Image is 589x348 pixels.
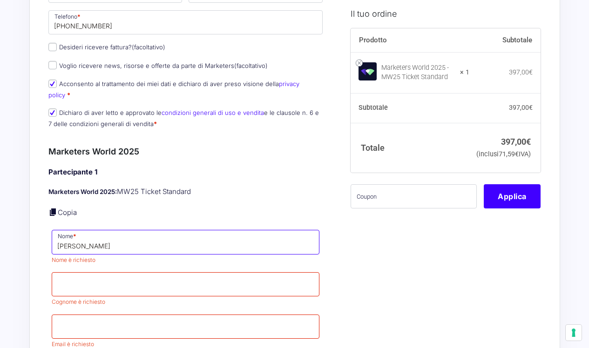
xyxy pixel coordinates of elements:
label: Desideri ricevere fattura? [48,43,165,51]
a: Copia [58,208,77,217]
bdi: 397,00 [509,68,533,76]
a: condizioni generali di uso e vendita [162,109,264,116]
input: Acconsento al trattamento dei miei dati e dichiaro di aver preso visione dellaprivacy policy [48,80,57,88]
th: Subtotale [469,28,541,52]
input: Coupon [351,184,477,208]
span: € [529,104,533,111]
th: Subtotale [351,93,469,123]
h3: Marketers World 2025 [48,145,323,158]
th: Prodotto [351,28,469,52]
span: (facoltativo) [132,43,165,51]
button: Applica [484,184,541,208]
p: MW25 Ticket Standard [48,187,323,197]
bdi: 397,00 [509,104,533,111]
input: Voglio ricevere news, risorse e offerte da parte di Marketers(facoltativo) [48,61,57,69]
small: (inclusi IVA) [476,150,531,158]
input: Desideri ricevere fattura?(facoltativo) [48,43,57,51]
label: Voglio ricevere news, risorse e offerte da parte di Marketers [48,62,268,69]
span: € [529,68,533,76]
span: Cognome è richiesto [52,298,105,305]
a: Copia i dettagli dell'acquirente [48,207,58,217]
strong: Marketers World 2025: [48,188,117,195]
span: Nome è richiesto [52,256,95,263]
th: Totale [351,123,469,173]
label: Acconsento al trattamento dei miei dati e dichiaro di aver preso visione della [48,80,299,98]
span: 71,59 [499,150,519,158]
span: Email è richiesto [52,341,94,348]
span: (facoltativo) [234,62,268,69]
strong: × 1 [460,68,469,77]
input: Telefono * [48,10,323,34]
span: € [526,136,531,146]
input: Dichiaro di aver letto e approvato lecondizioni generali di uso e venditae le clausole n. 6 e 7 d... [48,108,57,117]
label: Dichiaro di aver letto e approvato le e le clausole n. 6 e 7 delle condizioni generali di vendita [48,109,319,127]
span: € [515,150,519,158]
bdi: 397,00 [501,136,531,146]
h4: Partecipante 1 [48,167,323,178]
div: Marketers World 2025 - MW25 Ticket Standard [381,63,454,82]
h3: Il tuo ordine [351,7,541,20]
button: Le tue preferenze relative al consenso per le tecnologie di tracciamento [566,325,582,341]
a: privacy policy [48,80,299,98]
img: Marketers World 2025 - MW25 Ticket Standard [359,62,377,80]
